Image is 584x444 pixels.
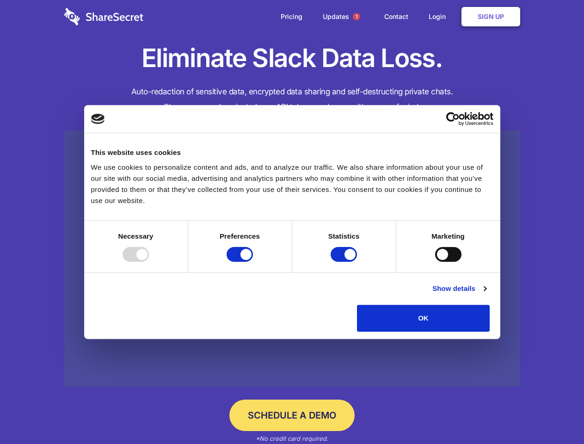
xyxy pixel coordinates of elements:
div: This website uses cookies [91,147,493,158]
a: Usercentrics Cookiebot - opens in a new window [412,112,493,126]
img: logo-wordmark-white-trans-d4663122ce5f474addd5e946df7df03e33cb6a1c49d2221995e7729f52c070b2.svg [64,8,143,25]
span: 1 [353,13,360,20]
h4: Auto-redaction of sensitive data, encrypted data sharing and self-destructing private chats. Shar... [64,84,520,115]
a: Pricing [271,2,312,31]
a: Contact [375,2,418,31]
strong: Statistics [328,232,360,240]
a: Wistia video thumbnail [64,130,520,387]
em: *No credit card required. [256,435,328,442]
a: Show details [432,283,486,294]
strong: Marketing [431,232,465,240]
h1: Eliminate Slack Data Loss. [64,42,520,75]
img: logo [91,114,105,124]
div: We use cookies to personalize content and ads, and to analyze our traffic. We also share informat... [91,162,493,206]
a: Login [419,2,460,31]
a: Schedule a Demo [229,400,355,431]
strong: Preferences [220,232,260,240]
strong: Necessary [118,232,154,240]
a: Sign Up [461,7,520,26]
button: OK [357,305,490,332]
